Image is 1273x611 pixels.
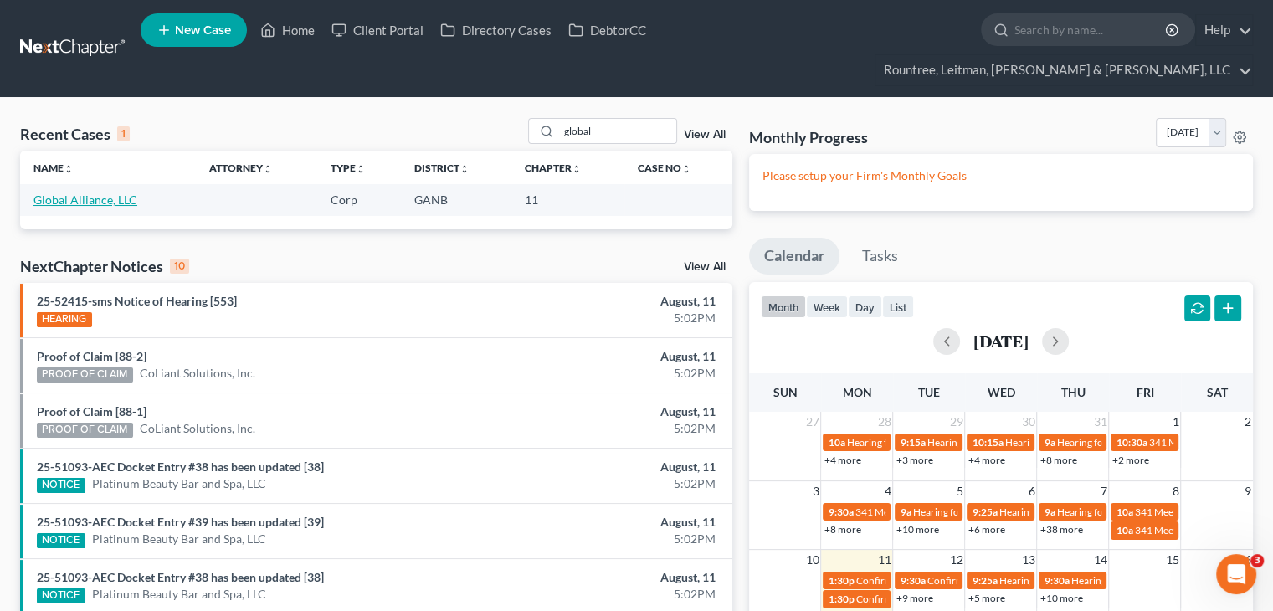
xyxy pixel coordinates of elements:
[1026,481,1036,501] span: 6
[1111,454,1148,466] a: +2 more
[749,238,839,275] a: Calendar
[681,164,691,174] i: unfold_more
[912,506,1043,518] span: Hearing for [PERSON_NAME]
[140,365,255,382] a: CoLiant Solutions, Inc.
[317,184,401,215] td: Corp
[1039,454,1076,466] a: +8 more
[810,481,820,501] span: 3
[64,164,74,174] i: unfold_more
[37,294,237,308] a: 25-52415-sms Notice of Hearing [553]
[1136,385,1153,399] span: Fri
[947,550,964,570] span: 12
[92,531,266,547] a: Platinum Beauty Bar and Spa, LLC
[511,184,624,215] td: 11
[1056,506,1106,518] span: Hearing for
[37,423,133,438] div: PROOF OF CLAIM
[947,412,964,432] span: 29
[323,15,432,45] a: Client Portal
[117,126,130,141] div: 1
[500,420,716,437] div: 5:02PM
[875,55,1252,85] a: Rountree, Leitman, [PERSON_NAME] & [PERSON_NAME], LLC
[331,162,366,174] a: Typeunfold_more
[500,365,716,382] div: 5:02PM
[140,420,255,437] a: CoLiant Solutions, Inc.
[855,574,1045,587] span: Confirmation hearing for [PERSON_NAME]
[762,167,1240,184] p: Please setup your Firm's Monthly Goals
[263,164,273,174] i: unfold_more
[525,162,582,174] a: Chapterunfold_more
[1243,481,1253,501] span: 9
[1014,14,1168,45] input: Search by name...
[1039,523,1082,536] a: +38 more
[559,119,676,143] input: Search by name...
[684,129,726,141] a: View All
[882,481,892,501] span: 4
[828,574,854,587] span: 1:30p
[500,475,716,492] div: 5:02PM
[968,454,1004,466] a: +4 more
[1250,554,1264,567] span: 3
[882,295,914,318] button: list
[1216,554,1256,594] iframe: Intercom live chat
[1236,550,1253,570] span: 16
[1116,506,1132,518] span: 10a
[33,162,74,174] a: Nameunfold_more
[842,385,871,399] span: Mon
[37,349,146,363] a: Proof of Claim [88-2]
[500,348,716,365] div: August, 11
[1116,524,1132,537] span: 10a
[773,385,797,399] span: Sun
[1019,550,1036,570] span: 13
[900,506,911,518] span: 9a
[37,367,133,383] div: PROOF OF CLAIM
[37,533,85,548] div: NOTICE
[37,570,324,584] a: 25-51093-AEC Docket Entry #38 has been updated [38]
[20,124,130,144] div: Recent Cases
[896,523,938,536] a: +10 more
[37,515,324,529] a: 25-51093-AEC Docket Entry #39 has been updated [39]
[432,15,560,45] a: Directory Cases
[175,24,231,37] span: New Case
[1070,574,1217,587] span: Hearing for Adventure Coast, LLC
[806,295,848,318] button: week
[500,459,716,475] div: August, 11
[500,531,716,547] div: 5:02PM
[828,506,853,518] span: 9:30a
[572,164,582,174] i: unfold_more
[92,475,266,492] a: Platinum Beauty Bar and Spa, LLC
[972,436,1003,449] span: 10:15a
[1091,550,1108,570] span: 14
[20,256,189,276] div: NextChapter Notices
[968,523,1004,536] a: +6 more
[972,506,997,518] span: 9:25a
[972,574,997,587] span: 9:25a
[998,574,1049,587] span: Hearing for
[803,550,820,570] span: 10
[1091,412,1108,432] span: 31
[500,293,716,310] div: August, 11
[954,481,964,501] span: 5
[500,403,716,420] div: August, 11
[1098,481,1108,501] span: 7
[927,574,1023,587] span: Confirmation Hearing
[1044,506,1055,518] span: 9a
[401,184,511,215] td: GANB
[896,592,932,604] a: +9 more
[968,592,1004,604] a: +5 more
[998,506,1129,518] span: Hearing for [PERSON_NAME]
[896,454,932,466] a: +3 more
[1196,15,1252,45] a: Help
[1004,436,1135,449] span: Hearing for [PERSON_NAME]
[1116,436,1147,449] span: 10:30a
[1148,436,1219,449] span: 341 Meeting for
[37,478,85,493] div: NOTICE
[749,127,868,147] h3: Monthly Progress
[500,514,716,531] div: August, 11
[1170,412,1180,432] span: 1
[918,385,940,399] span: Tue
[209,162,273,174] a: Attorneyunfold_more
[1170,481,1180,501] span: 8
[846,436,896,449] span: Hearing for
[900,574,925,587] span: 9:30a
[900,436,925,449] span: 9:15a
